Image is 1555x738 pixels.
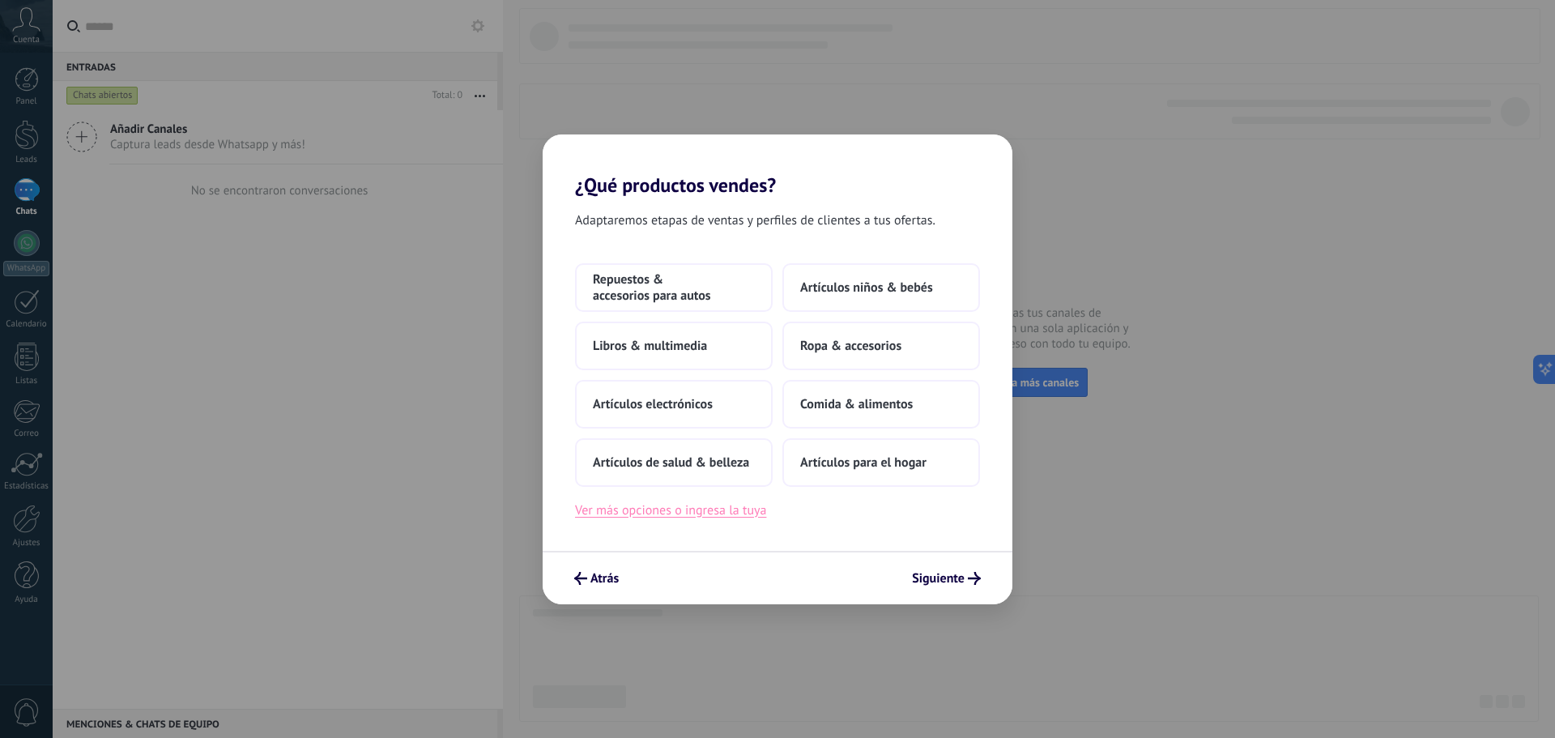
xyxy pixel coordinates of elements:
[782,322,980,370] button: Ropa & accesorios
[575,263,773,312] button: Repuestos & accesorios para autos
[912,573,965,584] span: Siguiente
[782,380,980,429] button: Comida & alimentos
[593,338,707,354] span: Libros & multimedia
[575,438,773,487] button: Artículos de salud & belleza
[575,322,773,370] button: Libros & multimedia
[782,263,980,312] button: Artículos niños & bebés
[590,573,619,584] span: Atrás
[593,396,713,412] span: Artículos electrónicos
[800,396,913,412] span: Comida & alimentos
[575,210,935,231] span: Adaptaremos etapas de ventas y perfiles de clientes a tus ofertas.
[575,500,766,521] button: Ver más opciones o ingresa la tuya
[782,438,980,487] button: Artículos para el hogar
[905,565,988,592] button: Siguiente
[800,279,933,296] span: Artículos niños & bebés
[593,454,749,471] span: Artículos de salud & belleza
[543,134,1012,197] h2: ¿Qué productos vendes?
[800,338,901,354] span: Ropa & accesorios
[567,565,626,592] button: Atrás
[575,380,773,429] button: Artículos electrónicos
[800,454,927,471] span: Artículos para el hogar
[593,271,755,304] span: Repuestos & accesorios para autos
